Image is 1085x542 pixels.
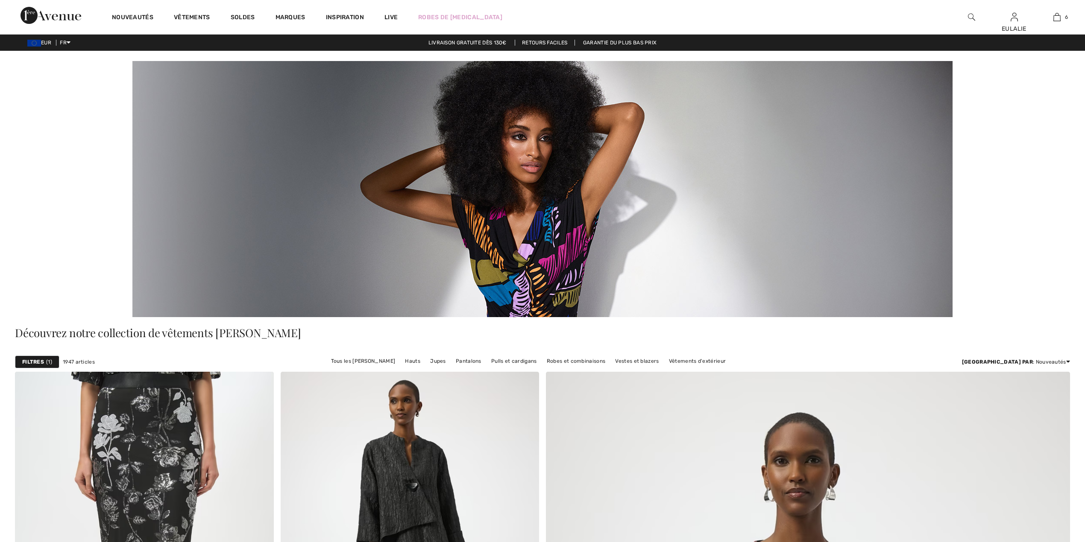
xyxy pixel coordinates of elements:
a: Nouveautés [112,14,153,23]
div: : Nouveautés [962,358,1070,366]
a: Hauts [401,356,425,367]
img: Joseph Ribkoff Canada : Vêtements pour femmes | 1ère Avenue [132,61,953,317]
iframe: Ouvre un widget dans lequel vous pouvez trouver plus d’informations [1031,478,1076,499]
strong: Filtres [22,358,44,366]
span: FR [60,40,70,46]
a: Retours faciles [515,40,575,46]
a: Live [384,13,398,22]
img: 1ère Avenue [21,7,81,24]
a: Vêtements [174,14,210,23]
a: Livraison gratuite dès 130€ [422,40,513,46]
a: Jupes [426,356,450,367]
img: Euro [27,40,41,47]
a: Vestes et blazers [611,356,663,367]
a: Se connecter [1011,13,1018,21]
img: recherche [968,12,975,22]
img: Mes infos [1011,12,1018,22]
a: Vêtements d'extérieur [665,356,730,367]
a: Soldes [231,14,255,23]
a: Tous les [PERSON_NAME] [327,356,400,367]
div: EULALIE [993,24,1035,33]
a: Pantalons [452,356,486,367]
a: Robes et combinaisons [542,356,610,367]
span: 1 [46,358,52,366]
span: EUR [27,40,55,46]
span: Inspiration [326,14,364,23]
span: Découvrez notre collection de vêtements [PERSON_NAME] [15,325,301,340]
a: Marques [276,14,305,23]
img: Mon panier [1053,12,1061,22]
a: Garantie du plus bas prix [576,40,664,46]
span: 1947 articles [63,358,95,366]
strong: [GEOGRAPHIC_DATA] par [962,359,1033,365]
a: Pulls et cardigans [487,356,541,367]
a: 6 [1036,12,1078,22]
span: 6 [1065,13,1068,21]
a: Robes de [MEDICAL_DATA] [418,13,502,22]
